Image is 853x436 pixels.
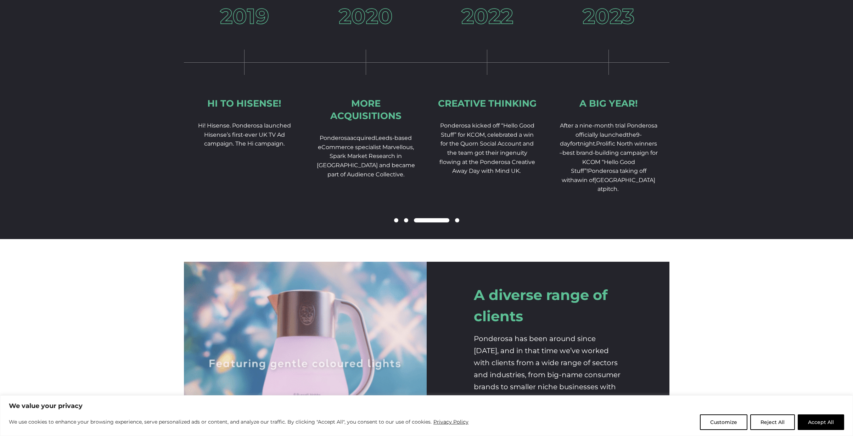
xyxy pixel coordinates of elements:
span: a [574,177,577,183]
button: Customize [700,414,747,430]
span: acquired [350,135,375,141]
span: – [560,149,562,156]
span: b [562,149,566,156]
span: After a nine-month trial Ponderosa officially launched [560,122,657,138]
h3: 2023 [583,6,635,27]
span: pitch. [603,186,618,192]
h3: 2019 [220,6,269,27]
span: win of [577,177,594,183]
span: Hi! Hisense. Ponderosa launched Hisense’s first-ever UK TV Ad campaign. The Hi campaign. [198,122,291,147]
p: We use cookies to enhance your browsing experience, serve personalized ads or content, and analyz... [9,418,469,426]
span: Ponderosa taking off with [562,168,646,183]
h2: A diverse range of clients [474,284,622,327]
div: Hi to Hisense! [207,97,281,110]
div: More acquisitions [316,97,415,122]
span: Ponderosa kicked off “Hello Good Stuff” for KCOM, celebrated a win for the Quorn Social Account a... [439,122,535,174]
span: Leeds-based eCommerce specialist Marvellous, Spark Market Research in [GEOGRAPHIC_DATA] and becam... [317,135,415,177]
span: the [627,131,636,138]
span: [GEOGRAPHIC_DATA] at [594,177,655,193]
p: We value your privacy [9,402,844,410]
span: est brand-building campaign for KCOM “Hello Good Stuff”! [566,149,658,174]
button: Accept All [798,414,844,430]
h3: 2022 [461,6,513,27]
p: Ponderosa has been around since [DATE], and in that time we’ve worked with clients from a wide ra... [474,333,622,429]
button: Reject All [750,414,795,430]
div: A Big Year! [579,97,638,110]
span: fortnight. [560,140,658,174]
span: Prolific North winners [596,140,657,147]
h3: 2020 [339,6,393,27]
span: Ponderosa [320,135,350,141]
a: Privacy Policy [433,418,469,426]
div: Creative thinking [438,97,537,110]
